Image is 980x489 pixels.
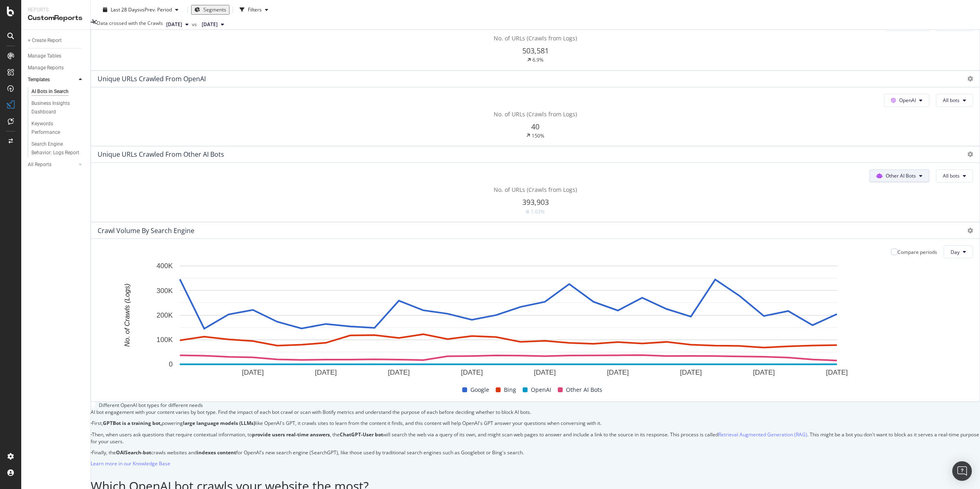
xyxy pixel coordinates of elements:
[28,76,50,84] div: Templates
[28,7,84,13] div: Reports
[898,249,937,256] div: Compare periods
[31,99,85,116] a: Business Insights Dashboard
[97,6,184,13] button: Last 28 DaysvsPrev. Period
[470,385,489,395] span: Google
[91,449,92,456] strong: ·
[494,186,577,193] span: No. of URLs (Crawls from Logs)
[952,461,972,481] div: Open Intercom Messenger
[169,361,173,369] text: 0
[31,140,80,157] div: Search Engine Behavior: Logs Report
[98,75,206,83] div: Unique URLs Crawled from OpenAI
[31,87,69,96] div: AI Bots in Search
[494,110,577,118] span: No. of URLs (Crawls from Logs)
[826,369,848,377] text: [DATE]
[91,409,980,416] p: AI bot engagement with your content varies by bot type. Find the impact of each bot crawl or scan...
[28,160,51,169] div: All Reports
[91,460,170,467] a: Learn more in our Knowledge Base
[753,369,775,377] text: [DATE]
[869,169,929,182] button: Other AI Bots
[388,369,410,377] text: [DATE]
[504,385,516,395] span: Bing
[31,120,85,137] a: Keywords Performance
[91,402,980,471] div: Different OpenAI bot types for different needsAI bot engagement with your content varies by bot t...
[191,5,229,14] button: Segments
[522,197,549,207] span: 393,903
[31,87,85,96] a: AI Bots in Search
[91,71,980,146] div: Unique URLs Crawled from OpenAIOpenAIAll botsNo. of URLs (Crawls from Logs)40150%
[943,97,960,104] span: All bots
[607,369,629,377] text: [DATE]
[91,222,980,402] div: Crawl Volume By Search EngineCompare periodsDayA chart.GoogleBingOpenAIOther AI Bots
[943,172,960,179] span: All bots
[203,6,226,13] span: Segments
[111,6,140,13] span: Last 28 Days
[28,52,85,60] a: Manage Tables
[28,13,84,23] div: CustomReports
[531,208,545,215] div: 1.03%
[461,369,483,377] text: [DATE]
[936,169,973,182] button: All bots
[252,431,330,438] strong: provide users real-time answers
[494,34,577,42] span: No. of URLs (Crawls from Logs)
[91,431,980,445] p: Then, when users ask questions that require contextual information, to , the will search the web ...
[31,99,78,116] div: Business Insights Dashboard
[951,249,960,256] span: Day
[156,262,173,270] text: 400K
[97,20,163,29] div: Data crossed with the Crawls
[248,6,262,13] div: Filters
[156,311,173,319] text: 200K
[166,21,182,28] span: 2025 Aug. 25th
[183,420,255,427] strong: large language models (LLMs)
[91,431,92,438] strong: ·
[98,150,224,158] div: Unique URLs Crawled from Other AI Bots
[884,94,929,107] button: OpenAI
[242,369,264,377] text: [DATE]
[98,262,920,385] svg: A chart.
[116,449,151,456] strong: OAISearch-bot
[98,227,194,235] div: Crawl Volume By Search Engine
[28,36,85,45] a: + Create Report
[522,46,549,56] span: 503,581
[340,431,383,438] strong: ChatGPT-User bot
[28,64,85,72] a: Manage Reports
[886,172,916,179] span: Other AI Bots
[526,211,529,213] img: Equal
[91,420,92,427] strong: ·
[140,6,172,13] span: vs Prev. Period
[680,369,702,377] text: [DATE]
[31,140,85,157] a: Search Engine Behavior: Logs Report
[566,385,602,395] span: Other AI Bots
[192,21,198,28] span: vs
[156,287,173,295] text: 300K
[936,94,973,107] button: All bots
[28,64,64,72] div: Manage Reports
[163,20,192,29] button: [DATE]
[534,369,556,377] text: [DATE]
[156,336,173,344] text: 100K
[197,449,236,456] strong: indexes content
[28,76,76,84] a: Templates
[28,52,61,60] div: Manage Tables
[532,132,544,139] div: 150%
[91,420,980,427] p: First, powering like OpenAI's GPT, it crawls sites to learn from the content it finds, and this c...
[899,97,916,104] span: OpenAI
[532,56,543,63] div: 6.9%
[91,449,980,456] p: Finally, the crawls websites and for OpenAI's new search engine (SearchGPT), like those used by t...
[944,245,973,258] button: Day
[236,3,272,16] button: Filters
[198,20,227,29] button: [DATE]
[28,160,76,169] a: All Reports
[531,122,539,131] span: 40
[91,146,980,222] div: Unique URLs Crawled from Other AI BotsOther AI BotsAll botsNo. of URLs (Crawls from Logs)393,903E...
[28,36,62,45] div: + Create Report
[103,420,162,427] strong: GPTBot is a training bot,
[531,385,551,395] span: OpenAI
[99,402,203,409] div: Different OpenAI bot types for different needs
[202,21,218,28] span: 2025 Jul. 28th
[31,120,77,137] div: Keywords Performance
[718,431,807,438] a: Retrieval Augmented Generation (RAG)
[123,284,131,347] text: No. of Crawls (Logs)
[315,369,337,377] text: [DATE]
